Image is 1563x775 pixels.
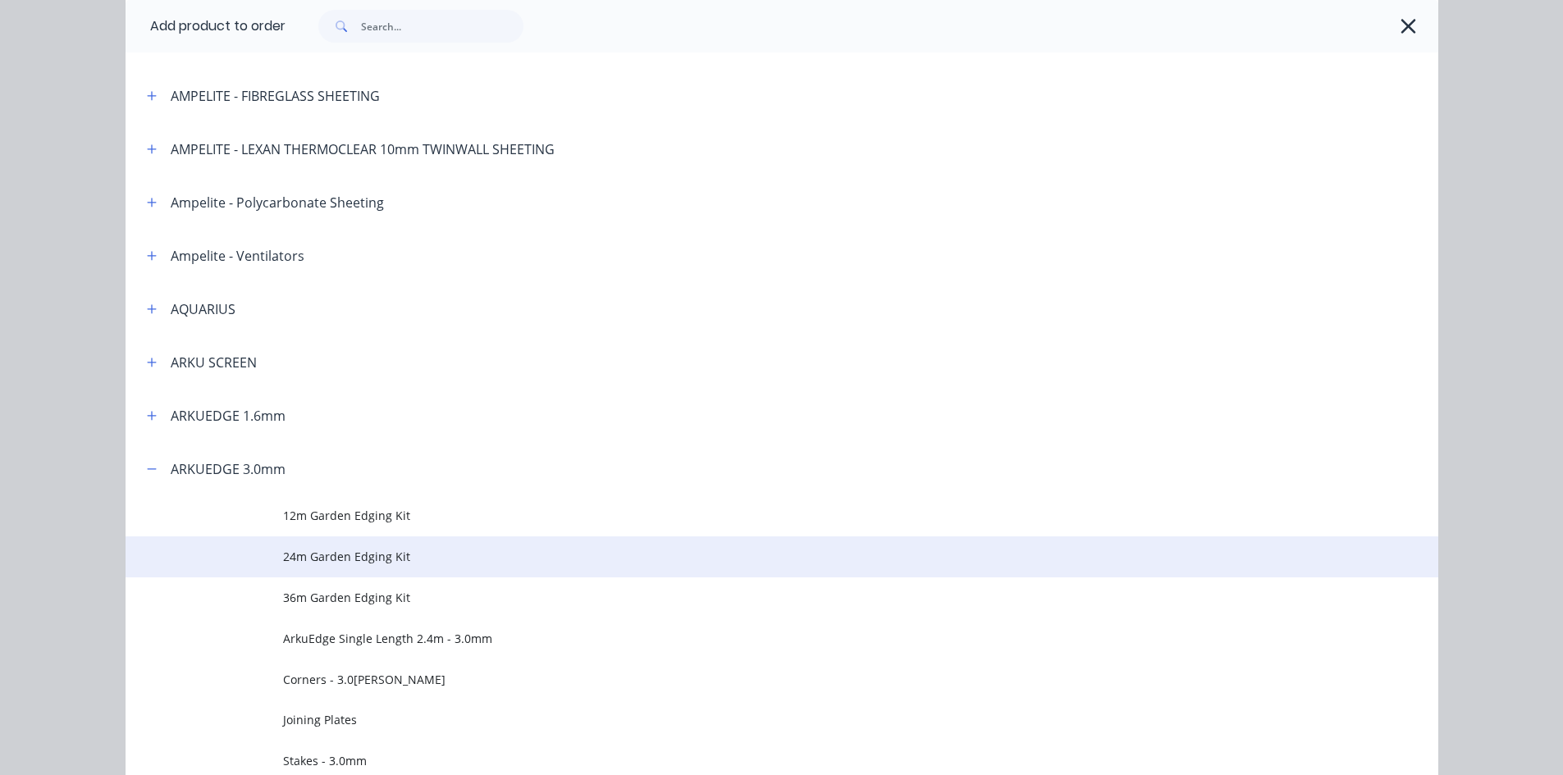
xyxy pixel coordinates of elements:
span: Stakes - 3.0mm [283,752,1207,769]
span: ArkuEdge Single Length 2.4m - 3.0mm [283,630,1207,647]
input: Search... [361,10,523,43]
div: AMPELITE - FIBREGLASS SHEETING [171,86,380,106]
div: ARKUEDGE 3.0mm [171,459,286,479]
div: Ampelite - Ventilators [171,246,304,266]
span: Joining Plates [283,711,1207,728]
div: ARKU SCREEN [171,353,257,372]
span: 24m Garden Edging Kit [283,548,1207,565]
span: 36m Garden Edging Kit [283,589,1207,606]
span: 12m Garden Edging Kit [283,507,1207,524]
div: AMPELITE - LEXAN THERMOCLEAR 10mm TWINWALL SHEETING [171,139,555,159]
div: Ampelite - Polycarbonate Sheeting [171,193,384,212]
span: Corners - 3.0[PERSON_NAME] [283,671,1207,688]
div: AQUARIUS [171,299,235,319]
div: ARKUEDGE 1.6mm [171,406,286,426]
